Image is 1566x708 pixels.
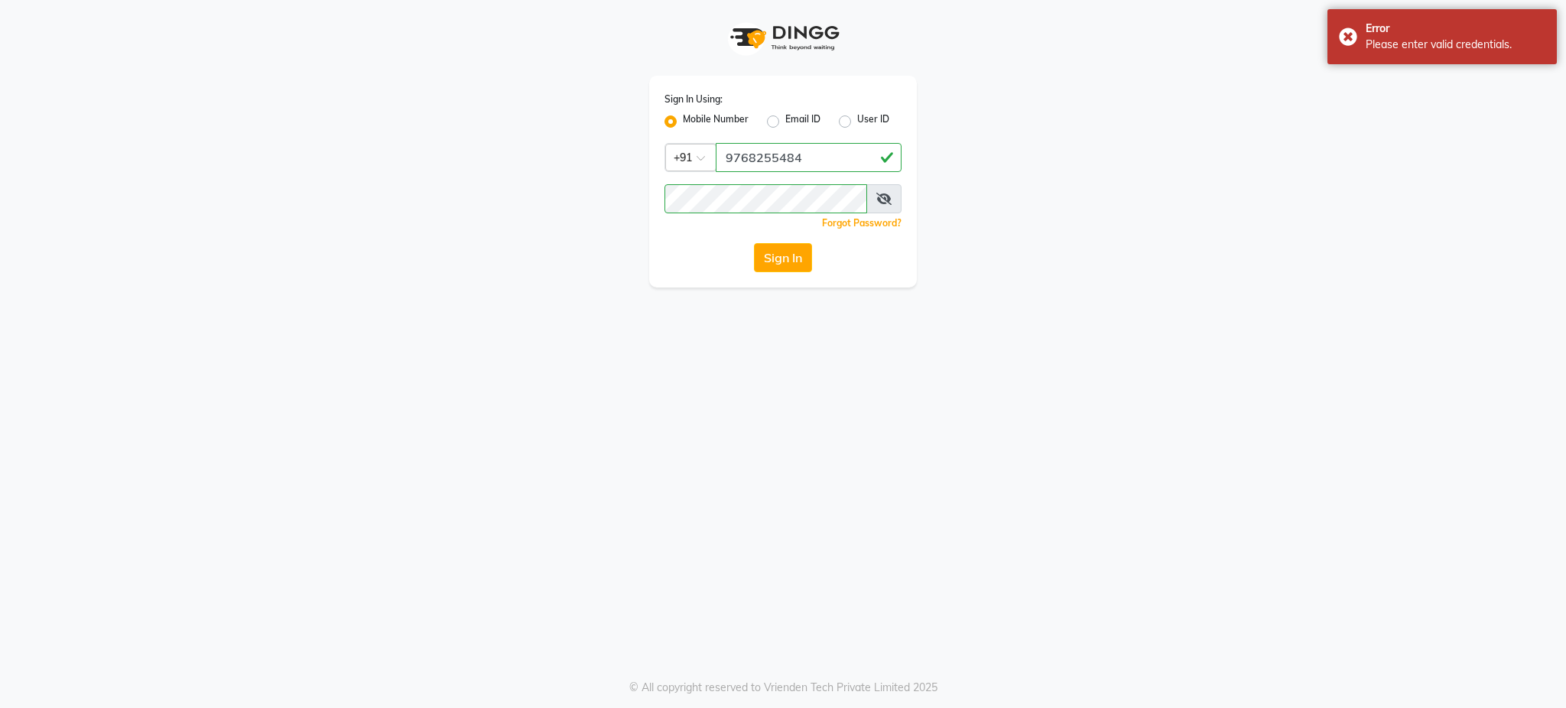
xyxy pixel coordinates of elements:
input: Username [664,184,867,213]
img: logo1.svg [722,15,844,60]
label: Mobile Number [683,112,749,131]
label: Email ID [785,112,820,131]
label: User ID [857,112,889,131]
div: Error [1366,21,1545,37]
label: Sign In Using: [664,93,723,106]
input: Username [716,143,902,172]
button: Sign In [754,243,812,272]
div: Please enter valid credentials. [1366,37,1545,53]
a: Forgot Password? [822,217,902,229]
